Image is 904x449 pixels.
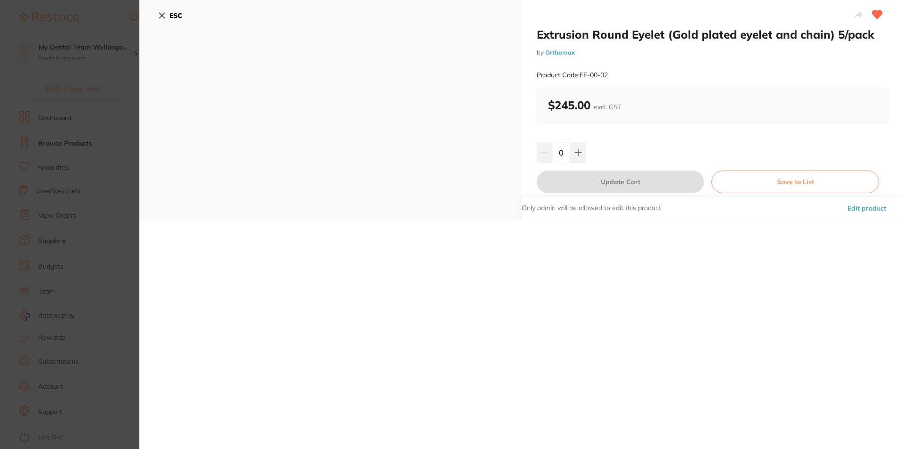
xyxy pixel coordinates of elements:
[169,11,182,20] b: ESC
[711,171,879,193] button: Save to List
[845,197,889,220] button: Edit product
[522,204,661,213] p: Only admin will be allowed to edit this product
[158,8,182,24] button: ESC
[594,103,621,111] span: excl. GST
[537,71,608,79] small: Product Code: EE-00-02
[537,49,889,56] small: by
[537,27,889,41] h2: Extrusion Round Eyelet (Gold plated eyelet and chain) 5/pack
[548,98,621,112] b: $245.00
[537,171,704,193] button: Update Cart
[545,49,575,56] a: Orthomax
